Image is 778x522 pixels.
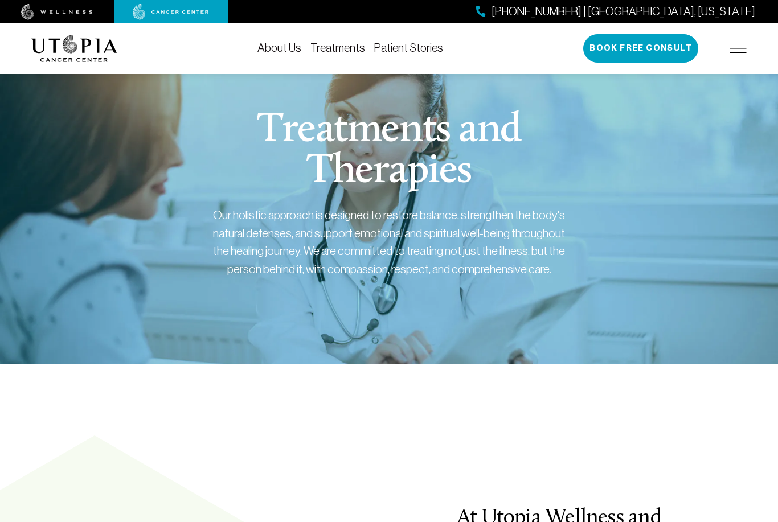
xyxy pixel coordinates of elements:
[212,206,566,278] div: Our holistic approach is designed to restore balance, strengthen the body's natural defenses, and...
[730,44,747,53] img: icon-hamburger
[476,3,755,20] a: [PHONE_NUMBER] | [GEOGRAPHIC_DATA], [US_STATE]
[171,110,607,192] h1: Treatments and Therapies
[492,3,755,20] span: [PHONE_NUMBER] | [GEOGRAPHIC_DATA], [US_STATE]
[583,34,698,63] button: Book Free Consult
[133,4,209,20] img: cancer center
[21,4,93,20] img: wellness
[257,42,301,54] a: About Us
[374,42,443,54] a: Patient Stories
[310,42,365,54] a: Treatments
[31,35,117,62] img: logo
